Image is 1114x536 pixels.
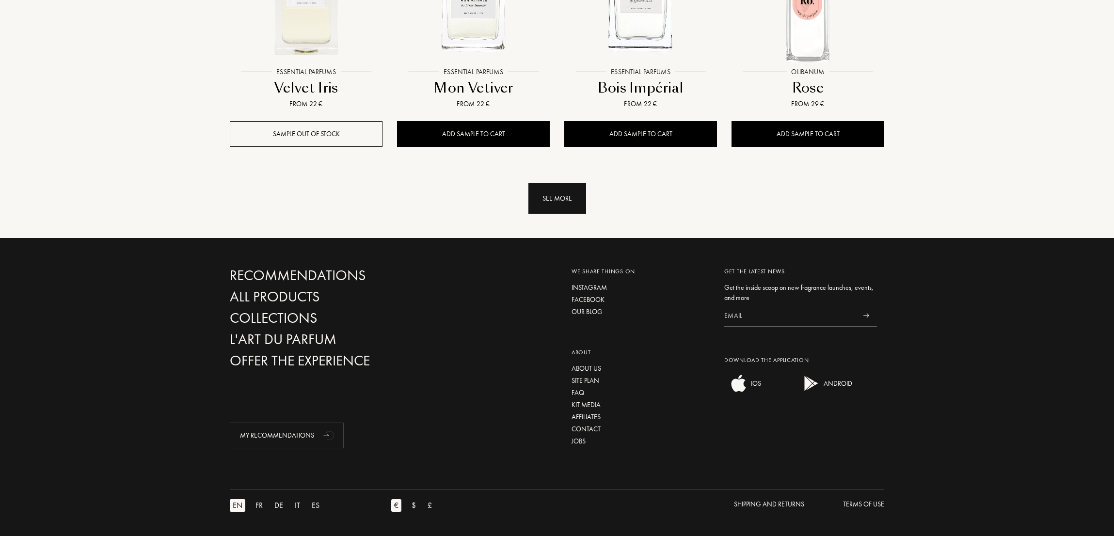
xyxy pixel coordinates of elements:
input: Email [724,305,855,327]
a: Instagram [572,283,710,293]
div: DE [271,499,286,512]
a: Collections [230,310,438,327]
div: EN [230,499,245,512]
a: ES [309,499,328,512]
a: Facebook [572,295,710,305]
div: From 22 € [234,99,379,109]
div: Add sample to cart [732,121,884,147]
a: All products [230,288,438,305]
a: Terms of use [843,499,884,512]
a: Site plan [572,376,710,386]
a: EN [230,499,253,512]
div: Sample out of stock [230,121,382,147]
a: € [391,499,409,512]
div: See more [528,183,586,214]
a: $ [409,499,425,512]
a: FR [253,499,271,512]
div: Add sample to cart [564,121,717,147]
div: ES [309,499,322,512]
a: android appANDROID [797,386,852,395]
div: Terms of use [843,499,884,509]
div: From 29 € [735,99,880,109]
div: IOS [748,374,761,393]
img: ios app [729,374,748,393]
div: About [572,348,710,357]
a: £ [425,499,441,512]
a: FAQ [572,388,710,398]
a: Kit media [572,400,710,410]
a: Affiliates [572,412,710,422]
div: Download the application [724,356,877,364]
a: Contact [572,424,710,434]
div: We share things on [572,267,710,276]
div: Get the inside scoop on new fragrance launches, events, and more [724,283,877,303]
div: From 22 € [401,99,546,109]
a: Shipping and Returns [734,499,804,512]
a: Jobs [572,436,710,446]
a: Recommendations [230,267,438,284]
div: IT [292,499,303,512]
div: Add sample to cart [397,121,550,147]
div: Get the latest news [724,267,877,276]
div: FR [253,499,266,512]
div: My Recommendations [230,423,344,448]
a: Our blog [572,307,710,317]
a: DE [271,499,292,512]
div: animation [320,426,339,445]
a: IT [292,499,309,512]
div: € [391,499,401,512]
img: news_send.svg [863,313,869,318]
img: android app [802,374,821,393]
a: About us [572,363,710,374]
a: ios appIOS [724,386,761,395]
div: Shipping and Returns [734,499,804,509]
div: From 22 € [568,99,713,109]
div: ANDROID [821,374,852,393]
a: Offer the experience [230,352,438,369]
a: L'Art du Parfum [230,331,438,348]
div: $ [409,499,419,512]
div: £ [425,499,435,512]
